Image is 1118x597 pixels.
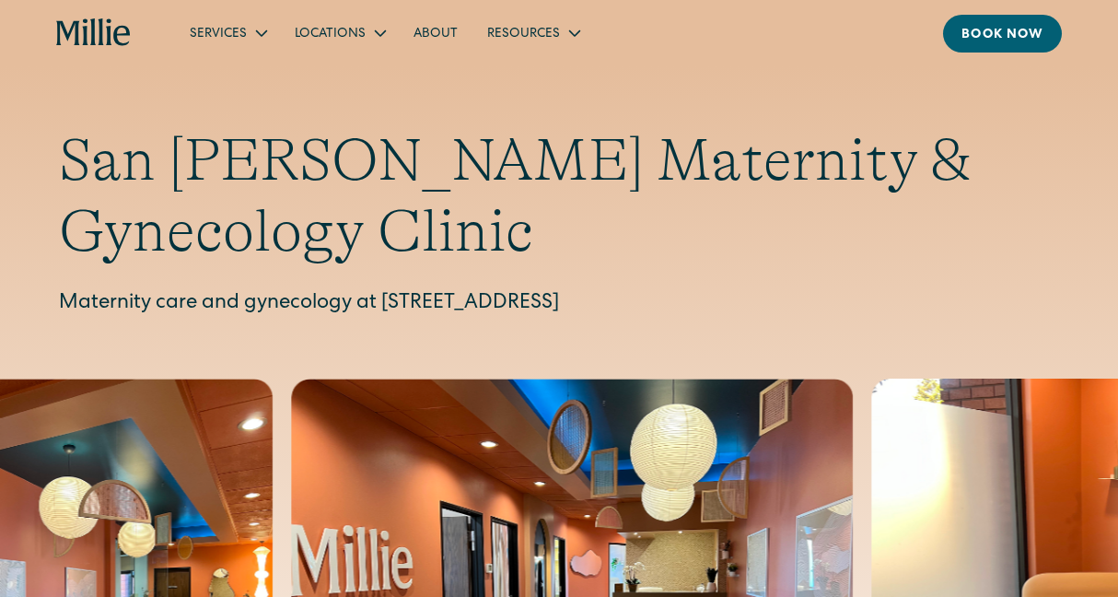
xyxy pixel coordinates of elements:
div: Services [190,25,247,44]
a: Book now [943,15,1062,53]
div: Locations [280,18,399,48]
div: Book now [961,26,1043,45]
a: About [399,18,472,48]
p: Maternity care and gynecology at [STREET_ADDRESS] [59,289,1059,320]
div: Resources [472,18,593,48]
h1: San [PERSON_NAME] Maternity & Gynecology Clinic [59,125,1059,267]
div: Services [175,18,280,48]
a: home [56,18,131,48]
div: Resources [487,25,560,44]
div: Locations [295,25,366,44]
